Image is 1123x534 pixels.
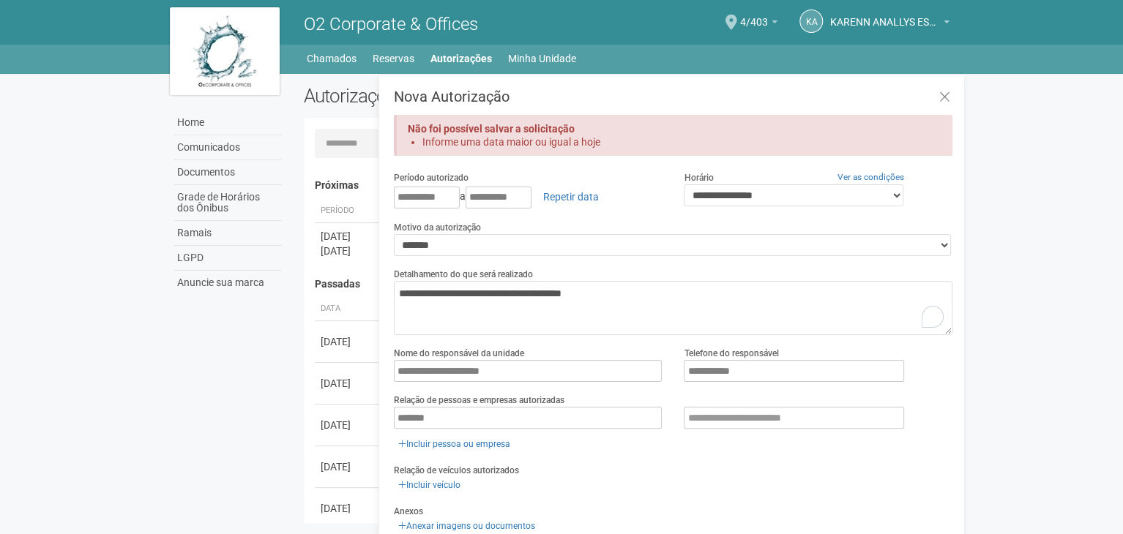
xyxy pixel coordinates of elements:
[830,18,949,30] a: KARENN ANALLYS ESTELLA
[394,477,465,493] a: Incluir veículo
[321,501,375,516] div: [DATE]
[315,279,942,290] h4: Passadas
[307,48,357,69] a: Chamados
[394,221,481,234] label: Motivo da autorização
[174,185,282,221] a: Grade de Horários dos Ônibus
[174,160,282,185] a: Documentos
[315,297,381,321] th: Data
[394,281,952,335] textarea: To enrich screen reader interactions, please activate Accessibility in Grammarly extension settings
[174,110,282,135] a: Home
[534,184,608,209] a: Repetir data
[315,199,381,223] th: Período
[321,459,375,474] div: [DATE]
[394,505,423,518] label: Anexos
[799,10,823,33] a: KA
[394,518,540,534] a: Anexar imagens ou documentos
[174,246,282,271] a: LGPD
[394,171,469,184] label: Período autorizado
[304,85,617,107] h2: Autorizações
[684,347,778,360] label: Telefone do responsável
[174,271,282,295] a: Anuncie sua marca
[394,436,515,452] a: Incluir pessoa ou empresa
[422,135,927,148] li: Informe uma data maior ou igual a hoje
[394,89,952,104] h3: Nova Autorização
[174,221,282,246] a: Ramais
[508,48,576,69] a: Minha Unidade
[740,18,777,30] a: 4/403
[373,48,414,69] a: Reservas
[394,184,663,209] div: a
[394,394,564,407] label: Relação de pessoas e empresas autorizadas
[321,334,375,349] div: [DATE]
[321,244,375,258] div: [DATE]
[740,2,768,28] span: 4/403
[321,418,375,432] div: [DATE]
[394,464,519,477] label: Relação de veículos autorizados
[174,135,282,160] a: Comunicados
[394,347,524,360] label: Nome do responsável da unidade
[321,376,375,391] div: [DATE]
[684,171,713,184] label: Horário
[304,14,478,34] span: O2 Corporate & Offices
[170,7,280,95] img: logo.jpg
[321,229,375,244] div: [DATE]
[408,123,575,135] strong: Não foi possível salvar a solicitação
[837,172,904,182] a: Ver as condições
[830,2,940,28] span: KARENN ANALLYS ESTELLA
[315,180,942,191] h4: Próximas
[394,268,533,281] label: Detalhamento do que será realizado
[430,48,492,69] a: Autorizações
